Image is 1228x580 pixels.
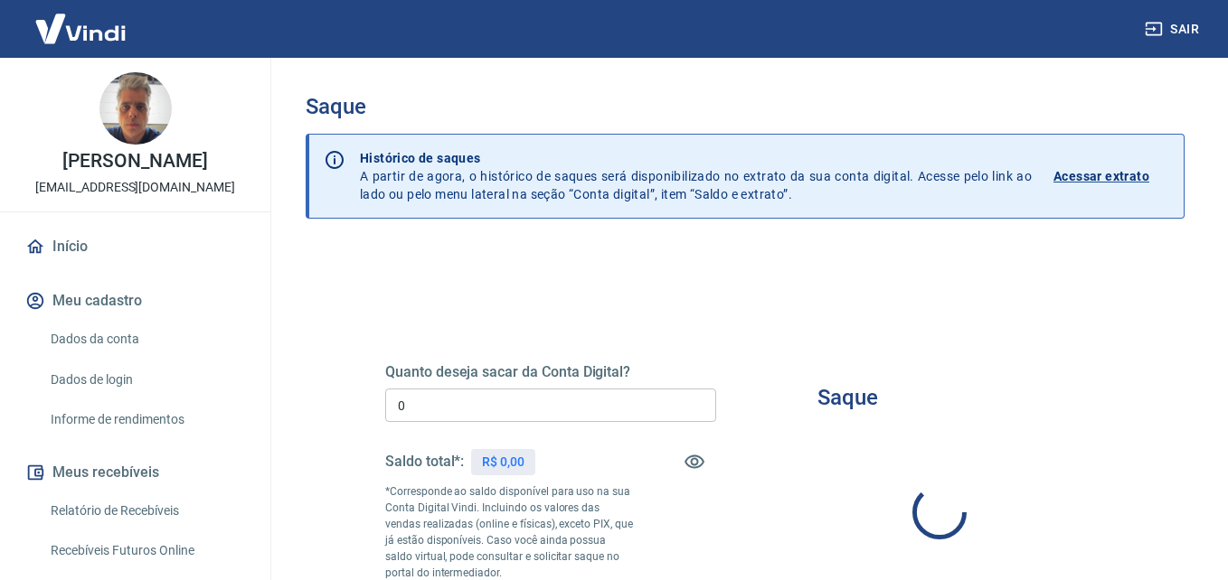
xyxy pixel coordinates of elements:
[99,72,172,145] img: 97d0c327-30f2-43f6-89e6-8b2bc49c4ee8.jpeg
[22,453,249,492] button: Meus recebíveis
[35,178,235,197] p: [EMAIL_ADDRESS][DOMAIN_NAME]
[306,94,1185,119] h3: Saque
[360,149,1032,203] p: A partir de agora, o histórico de saques será disponibilizado no extrato da sua conta digital. Ac...
[43,492,249,529] a: Relatório de Recebíveis
[43,321,249,358] a: Dados da conta
[22,281,249,321] button: Meu cadastro
[385,363,716,381] h5: Quanto deseja sacar da Conta Digital?
[43,401,249,438] a: Informe de rendimentos
[62,152,207,171] p: [PERSON_NAME]
[1141,13,1206,46] button: Sair
[22,227,249,267] a: Início
[360,149,1032,167] p: Histórico de saques
[22,1,139,56] img: Vindi
[482,453,524,472] p: R$ 0,00
[1053,149,1169,203] a: Acessar extrato
[43,361,249,398] a: Dados de login
[817,385,878,410] h3: Saque
[43,532,249,569] a: Recebíveis Futuros Online
[385,453,464,471] h5: Saldo total*:
[1053,167,1149,185] p: Acessar extrato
